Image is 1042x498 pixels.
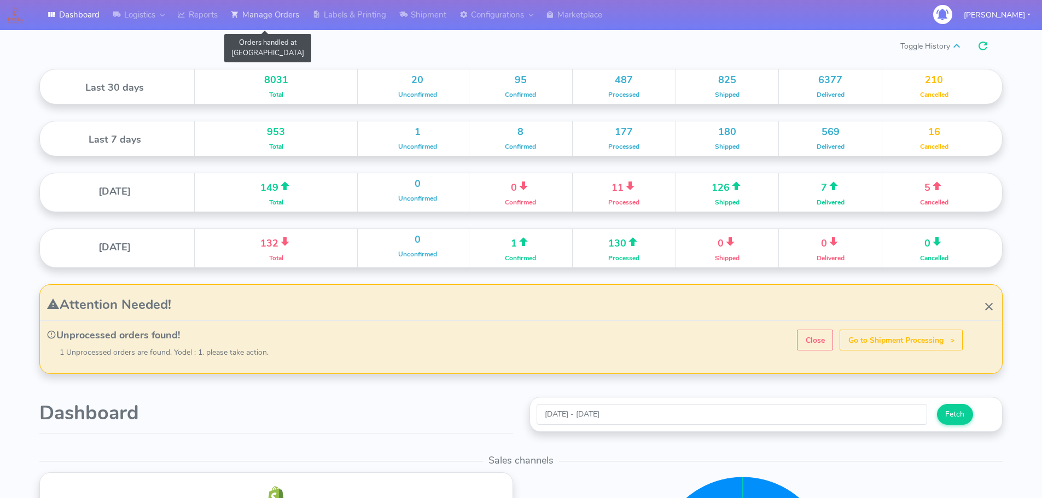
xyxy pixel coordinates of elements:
h3: Attention Needed! [46,297,1002,312]
h4: 0 [890,235,977,249]
p: 1 Unprocessed orders are found. Yodel : 1. please take action. [60,347,1002,358]
h6: Confirmed [478,91,564,98]
h6: Total [203,91,349,98]
h4: Last 7 days [43,134,186,145]
h6: Processed [581,199,667,206]
h4: 180 [684,127,771,138]
h6: Shipped [684,143,771,150]
h4: 0 [684,235,771,249]
h4: 126 [684,179,771,194]
h6: Total [203,255,349,262]
h6: Unconfirmed [374,91,461,98]
h6: Cancelled [890,91,977,98]
button: Go to Shipment Processing > [840,330,963,350]
h6: Unconfirmed [374,143,461,150]
h4: 7 [787,179,874,194]
h4: 8 [478,127,564,138]
h1: Dashboard [39,402,513,424]
button: Close [797,330,833,350]
h4: 0 [374,235,461,245]
h6: Cancelled [890,143,977,150]
button: [PERSON_NAME] [956,4,1039,26]
h4: 210 [890,75,977,86]
h4: 0 [478,179,564,194]
h4: 487 [581,75,667,86]
input: Pick the Date Range [537,404,928,424]
h4: [DATE] [43,242,186,253]
h4: 0 [374,179,461,190]
h4: 6377 [787,75,874,86]
h4: 1 [374,127,461,138]
h6: Total [203,199,349,206]
h6: Processed [581,255,667,262]
h6: Delivered [787,143,874,150]
h4: 1 [478,235,564,249]
h4: 16 [890,127,977,138]
h4: 177 [581,127,667,138]
h4: 149 [203,179,349,194]
strong: Close [806,335,825,345]
h4: 5 [890,179,977,194]
h6: Cancelled [890,255,977,262]
h6: Total [203,143,349,150]
h4: 132 [203,235,349,249]
h6: Unconfirmed [374,251,461,258]
h4: Unprocessed orders found! [46,330,1002,341]
h6: Processed [581,91,667,98]
span: Toggle History [900,36,1003,56]
h4: 825 [684,75,771,86]
button: Fetch [937,404,973,424]
h4: Last 30 days [43,83,186,93]
h6: Confirmed [478,255,564,262]
h4: 953 [203,127,349,138]
strong: Go to Shipment Processing > [848,335,954,345]
h6: Shipped [684,255,771,262]
h6: Delivered [787,91,874,98]
span: Sales channels [483,454,559,467]
h4: 20 [374,75,461,86]
h6: Cancelled [890,199,977,206]
h6: Processed [581,143,667,150]
h4: 569 [787,127,874,138]
h6: Shipped [684,91,771,98]
h4: 0 [787,235,874,249]
h6: Delivered [787,199,874,206]
h4: 11 [581,179,667,194]
h4: 130 [581,235,667,249]
h4: 95 [478,75,564,86]
h4: 8031 [203,75,349,86]
h6: Delivered [787,255,874,262]
h4: [DATE] [43,186,186,197]
h6: Unconfirmed [374,195,461,202]
h6: Confirmed [478,199,564,206]
h6: Confirmed [478,143,564,150]
h6: Shipped [684,199,771,206]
